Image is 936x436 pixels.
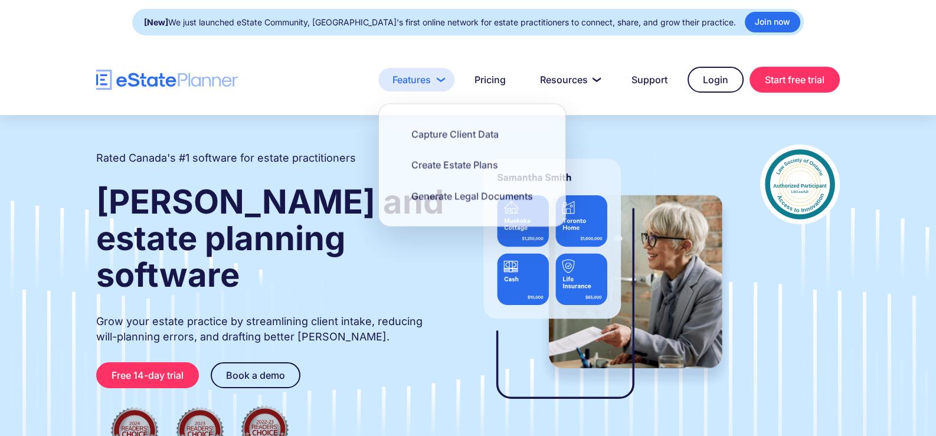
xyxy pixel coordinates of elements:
[745,12,800,32] a: Join now
[144,17,168,27] strong: [New]
[96,362,199,388] a: Free 14-day trial
[397,183,548,208] a: Generate Legal Documents
[688,67,744,93] a: Login
[397,153,513,178] a: Create Estate Plans
[411,189,533,202] div: Generate Legal Documents
[617,68,682,91] a: Support
[411,127,499,140] div: Capture Client Data
[211,362,300,388] a: Book a demo
[144,14,736,31] div: We just launched eState Community, [GEOGRAPHIC_DATA]'s first online network for estate practition...
[96,150,356,166] h2: Rated Canada's #1 software for estate practitioners
[460,68,520,91] a: Pricing
[96,314,446,345] p: Grow your estate practice by streamlining client intake, reducing will-planning errors, and draft...
[469,145,737,422] img: estate planner showing wills to their clients, using eState Planner, a leading estate planning so...
[96,182,444,295] strong: [PERSON_NAME] and estate planning software
[378,68,454,91] a: Features
[411,159,498,172] div: Create Estate Plans
[397,122,513,146] a: Capture Client Data
[96,70,238,90] a: home
[750,67,840,93] a: Start free trial
[526,68,611,91] a: Resources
